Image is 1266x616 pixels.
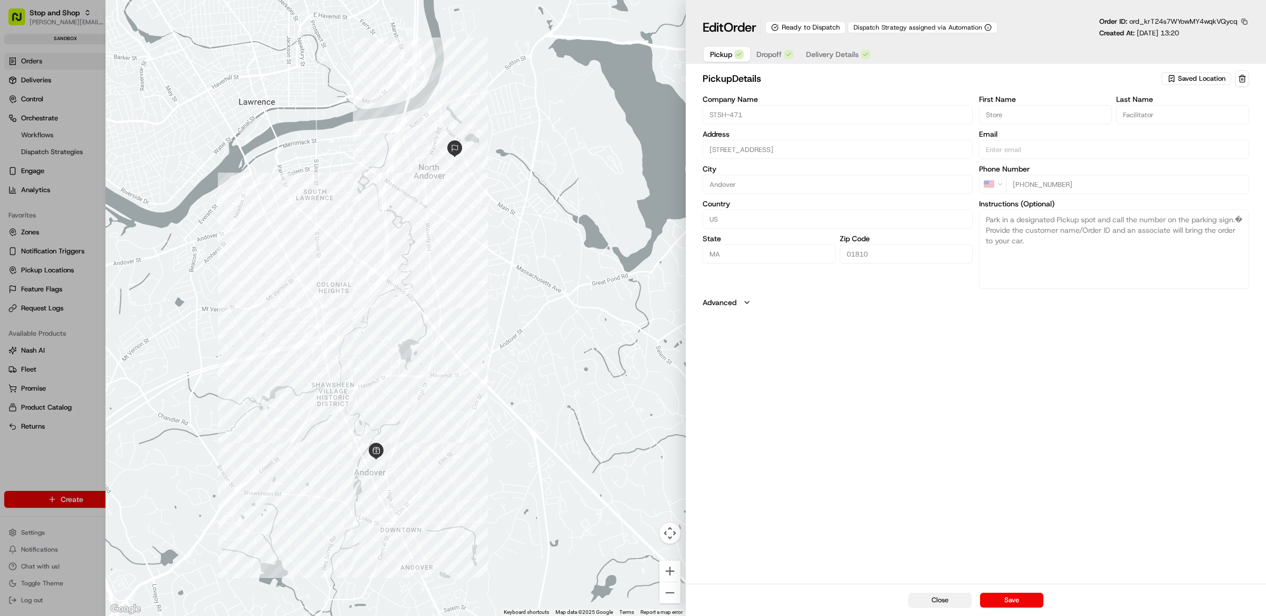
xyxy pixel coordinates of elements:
button: Dispatch Strategy assigned via Automation [848,22,998,33]
div: Past conversations [11,137,71,146]
div: We're available if you need us! [47,111,145,120]
button: Map camera controls [659,523,680,544]
label: Company Name [703,96,973,103]
button: Close [908,593,972,608]
textarea: Park in a designated Pickup spot and call the number on the parking sign.� Provide the customer n... [979,210,1249,289]
button: Zoom out [659,582,680,603]
label: Country [703,200,973,207]
button: Start new chat [179,104,192,117]
span: Pickup [710,49,732,60]
button: Zoom in [659,561,680,582]
span: Map data ©2025 Google [555,609,613,615]
input: Enter company name [703,105,973,124]
span: ord_krT24s7WYowMY4wqkVQycq [1129,17,1238,26]
div: 📗 [11,237,19,245]
label: Advanced [703,297,736,308]
p: Order ID: [1099,17,1238,26]
input: Enter country [703,210,973,229]
button: Saved Location [1162,71,1233,86]
label: Instructions (Optional) [979,200,1249,207]
button: Keyboard shortcuts [504,609,549,616]
input: Enter state [703,244,836,263]
span: • [88,192,91,201]
button: Advanced [703,297,1249,308]
span: Delivery Details [806,49,859,60]
label: First Name [979,96,1112,103]
span: Dispatch Strategy assigned via Automation [853,23,982,32]
label: Last Name [1116,96,1249,103]
span: Order [724,19,756,36]
span: API Documentation [100,236,169,247]
span: • [88,164,91,172]
p: Created At: [1099,29,1179,38]
div: 💻 [89,237,98,245]
input: Enter phone number [1006,175,1249,194]
input: Got a question? Start typing here... [27,68,190,79]
img: Google [108,602,143,616]
input: Enter last name [1116,105,1249,124]
span: Saved Location [1178,74,1225,83]
input: Enter email [979,140,1249,159]
div: Ready to Dispatch [765,21,846,34]
span: [PERSON_NAME] [33,192,85,201]
label: Phone Number [979,165,1249,173]
label: Email [979,130,1249,138]
img: 4037041995827_4c49e92c6e3ed2e3ec13_72.png [22,101,41,120]
a: Terms (opens in new tab) [619,609,634,615]
div: Start new chat [47,101,173,111]
input: Enter city [703,175,973,194]
input: Enter zip code [840,244,973,263]
h1: Edit [703,19,756,36]
span: [DATE] 13:20 [1137,29,1179,37]
span: [DATE] [93,164,115,172]
button: Save [980,593,1043,608]
span: Dropoff [756,49,782,60]
span: [PERSON_NAME] [33,164,85,172]
label: Zip Code [840,235,973,242]
img: Nash [11,11,32,32]
input: Enter first name [979,105,1112,124]
label: Address [703,130,973,138]
label: State [703,235,836,242]
img: 1736555255976-a54dd68f-1ca7-489b-9aae-adbdc363a1c4 [11,101,30,120]
span: Pylon [105,262,128,270]
img: Tiffany Volk [11,154,27,170]
a: Report a map error [640,609,683,615]
button: See all [164,135,192,148]
span: Knowledge Base [21,236,81,247]
span: [DATE] [93,192,115,201]
a: 💻API Documentation [85,232,174,251]
a: Open this area in Google Maps (opens a new window) [108,602,143,616]
img: Ami Wang [11,182,27,199]
label: City [703,165,973,173]
p: Welcome 👋 [11,42,192,59]
a: 📗Knowledge Base [6,232,85,251]
a: Powered byPylon [74,261,128,270]
h2: pickup Details [703,71,1159,86]
input: 209 N Main St, Andover, MA 01810, US [703,140,973,159]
